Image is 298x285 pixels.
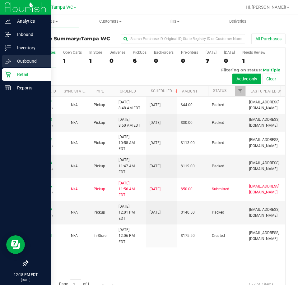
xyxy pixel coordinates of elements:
[51,5,73,10] span: Tampa WC
[151,89,179,93] a: Scheduled
[119,134,142,152] span: [DATE] 10:58 AM EDT
[5,71,11,78] inline-svg: Retail
[250,89,282,93] a: Last Updated By
[81,36,110,42] span: Tampa WC
[64,89,88,93] a: Sync Status
[5,58,11,64] inline-svg: Outbound
[71,210,78,215] span: Not Applicable
[206,15,270,28] a: Deliveries
[212,102,224,108] span: Packed
[71,140,78,146] button: N/A
[224,57,235,64] div: 0
[71,120,78,126] button: N/A
[263,67,280,72] span: Multiple
[181,163,195,169] span: $119.00
[71,164,78,168] span: Not Applicable
[63,57,82,64] div: 1
[232,74,261,84] button: Active only
[221,19,255,24] span: Deliveries
[181,120,193,126] span: $30.00
[94,186,105,192] span: Pickup
[181,186,193,192] span: $50.00
[221,67,262,72] span: Filtering on status:
[6,235,25,254] iframe: Resource center
[11,17,48,25] p: Analytics
[181,102,193,108] span: $44.00
[109,57,125,64] div: 0
[94,210,105,215] span: Pickup
[213,88,226,93] a: Status
[142,15,206,28] a: Tills
[94,233,106,239] span: In-Store
[71,210,78,215] button: N/A
[27,36,114,42] h3: Purchase Summary:
[71,120,78,125] span: Not Applicable
[212,186,229,192] span: Submitted
[212,163,224,169] span: Packed
[181,57,198,64] div: 0
[182,89,198,93] a: Amount
[119,99,140,111] span: [DATE] 8:48 AM EDT
[95,89,104,93] a: Type
[94,102,105,108] span: Pickup
[119,227,142,245] span: [DATE] 12:06 PM EDT
[181,50,198,55] div: Pre-orders
[11,44,48,52] p: Inventory
[109,50,125,55] div: Deliveries
[224,50,235,55] div: [DATE]
[79,19,142,24] span: Customers
[212,120,224,126] span: Packed
[150,120,161,126] span: [DATE]
[246,5,286,10] span: Hi, [PERSON_NAME]!
[181,233,195,239] span: $175.50
[94,163,105,169] span: Pickup
[212,233,225,239] span: Created
[133,57,147,64] div: 6
[89,50,102,55] div: In Store
[143,19,206,24] span: Tills
[63,50,82,55] div: Open Carts
[71,141,78,145] span: Not Applicable
[150,102,161,108] span: [DATE]
[150,163,161,169] span: [DATE]
[11,31,48,38] p: Inbound
[89,57,102,64] div: 1
[71,233,78,238] span: Not Applicable
[206,50,217,55] div: [DATE]
[242,50,265,55] div: Needs Review
[94,120,105,126] span: Pickup
[242,57,265,64] div: 1
[150,140,161,146] span: [DATE]
[11,84,48,92] p: Reports
[5,18,11,24] inline-svg: Analytics
[71,186,78,192] button: N/A
[5,85,11,91] inline-svg: Reports
[71,233,78,239] button: N/A
[150,186,161,192] span: [DATE]
[133,50,147,55] div: PickUps
[121,34,245,43] input: Search Purchase ID, Original ID, State Registry ID or Customer Name...
[71,163,78,169] button: N/A
[119,157,142,175] span: [DATE] 11:47 AM EDT
[11,71,48,78] p: Retail
[71,187,78,191] span: Not Applicable
[235,86,245,96] a: Filter
[119,117,140,129] span: [DATE] 8:50 AM EDT
[251,34,286,44] button: All Purchases
[150,210,161,215] span: [DATE]
[94,140,105,146] span: Pickup
[262,74,280,84] button: Clear
[3,272,48,278] p: 12:18 PM EDT
[206,57,217,64] div: 7
[181,140,195,146] span: $113.00
[119,180,142,198] span: [DATE] 11:56 AM EDT
[119,204,142,222] span: [DATE] 12:01 PM EDT
[120,89,136,93] a: Ordered
[79,15,142,28] a: Customers
[154,57,174,64] div: 0
[3,278,48,282] p: [DATE]
[71,102,78,108] button: N/A
[212,140,224,146] span: Packed
[11,57,48,65] p: Outbound
[5,45,11,51] inline-svg: Inventory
